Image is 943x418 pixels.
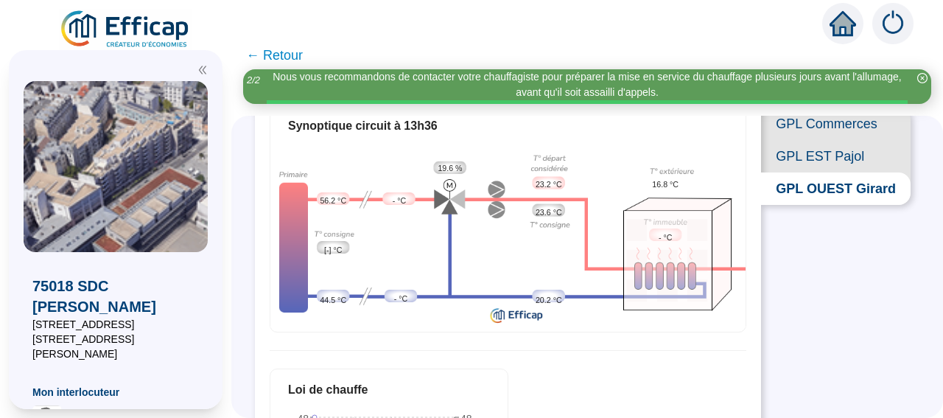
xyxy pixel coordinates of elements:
div: Loi de chauffe [288,381,490,399]
span: GPL Commerces [761,108,911,140]
img: alerts [872,3,914,44]
span: GPL OUEST Girard [761,173,911,205]
img: circuit-supervision.724c8d6b72cc0638e748.png [270,146,746,327]
span: 44.5 °C [320,294,346,306]
span: double-left [197,65,208,75]
span: 19.6 % [438,162,462,174]
span: [-] °C [324,244,342,256]
span: close-circle [917,73,928,83]
span: home [830,10,856,37]
img: efficap energie logo [59,9,192,50]
span: 56.2 °C [320,195,346,206]
div: Synoptique [270,146,746,327]
div: Nous vous recommandons de contacter votre chauffagiste pour préparer la mise en service du chauff... [267,69,908,100]
span: 16.8 °C [652,178,679,190]
span: - °C [393,195,406,206]
i: 2 / 2 [247,74,260,86]
span: 75018 SDC [PERSON_NAME] [32,276,199,317]
span: 20.2 °C [536,294,562,306]
span: [STREET_ADDRESS][PERSON_NAME] [32,332,199,361]
span: 23.6 °C [536,206,562,218]
span: GPL EST Pajol [761,140,911,173]
span: - °C [394,293,407,304]
span: 23.2 °C [536,178,562,190]
span: Mon interlocuteur [32,385,199,400]
span: ← Retour [246,45,303,66]
span: [STREET_ADDRESS] [32,317,199,332]
div: Synoptique circuit à 13h36 [288,117,728,135]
